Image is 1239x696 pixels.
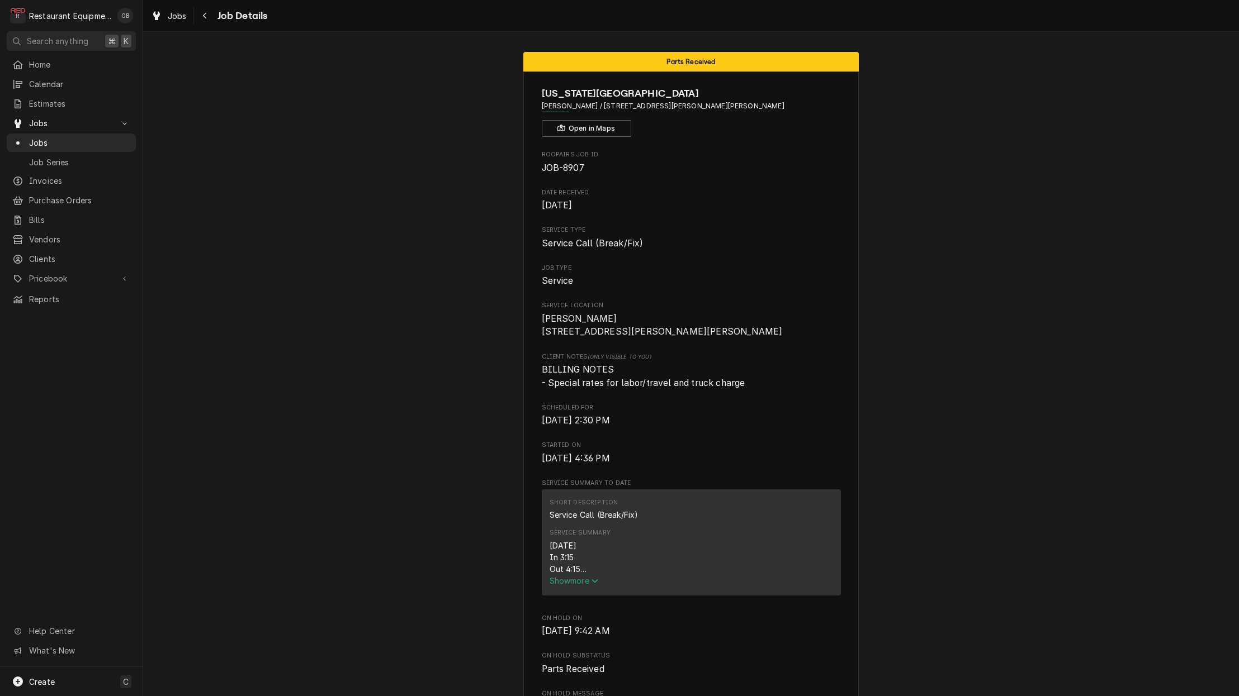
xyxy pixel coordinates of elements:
[7,55,136,74] a: Home
[7,171,136,190] a: Invoices
[108,35,116,47] span: ⌘
[542,614,841,638] div: On Hold On
[29,625,129,637] span: Help Center
[29,645,129,656] span: What's New
[542,452,841,465] span: Started On
[29,293,130,305] span: Reports
[29,273,114,284] span: Pricebook
[168,10,187,22] span: Jobs
[666,58,715,65] span: Parts Received
[29,10,111,22] div: Restaurant Equipment Diagnostics
[542,199,841,212] span: Date Received
[542,188,841,197] span: Date Received
[542,352,841,390] div: [object Object]
[542,662,841,676] span: On Hold SubStatus
[542,301,841,310] span: Service Location
[542,364,745,388] span: BILLING NOTES - Special rates for labor/travel and truck charge
[542,312,841,339] span: Service Location
[542,313,783,337] span: [PERSON_NAME] [STREET_ADDRESS][PERSON_NAME][PERSON_NAME]
[29,214,130,226] span: Bills
[29,59,130,70] span: Home
[29,117,114,129] span: Jobs
[542,489,841,600] div: Service Summary
[542,86,841,101] span: Name
[550,498,618,507] div: Short Description
[29,677,55,687] span: Create
[29,98,130,109] span: Estimates
[10,8,26,23] div: Restaurant Equipment Diagnostics's Avatar
[29,137,130,149] span: Jobs
[542,614,841,623] span: On Hold On
[29,233,130,245] span: Vendors
[542,120,631,137] button: Open in Maps
[542,274,841,288] span: Job Type
[542,264,841,288] div: Job Type
[542,275,574,286] span: Service
[542,453,610,464] span: [DATE] 4:36 PM
[7,94,136,113] a: Estimates
[7,230,136,249] a: Vendors
[542,479,841,488] span: Service Summary To Date
[7,622,136,640] a: Go to Help Center
[10,8,26,23] div: R
[146,7,191,25] a: Jobs
[550,509,639,521] div: Service Call (Break/Fix)
[542,200,573,211] span: [DATE]
[542,403,841,427] div: Scheduled For
[29,194,130,206] span: Purchase Orders
[542,150,841,159] span: Roopairs Job ID
[542,226,841,250] div: Service Type
[542,415,610,426] span: [DATE] 2:30 PM
[542,414,841,427] span: Scheduled For
[542,163,584,173] span: JOB-8907
[29,156,130,168] span: Job Series
[550,575,833,587] button: Showmore
[542,150,841,174] div: Roopairs Job ID
[550,528,611,537] div: Service Summary
[550,576,599,585] span: Show more
[7,211,136,229] a: Bills
[550,540,833,575] div: [DATE] In 3:15 Out 4:15 Tk107 Cold well on the line: Found that the power button on the temperatu...
[542,101,841,111] span: Address
[117,8,133,23] div: Gary Beaver's Avatar
[7,191,136,209] a: Purchase Orders
[542,441,841,465] div: Started On
[27,35,88,47] span: Search anything
[542,188,841,212] div: Date Received
[7,114,136,132] a: Go to Jobs
[542,161,841,175] span: Roopairs Job ID
[29,78,130,90] span: Calendar
[117,8,133,23] div: GB
[7,269,136,288] a: Go to Pricebook
[542,626,610,636] span: [DATE] 9:42 AM
[196,7,214,25] button: Navigate back
[542,651,841,675] div: On Hold SubStatus
[542,441,841,450] span: Started On
[542,625,841,638] span: On Hold On
[123,676,129,688] span: C
[214,8,268,23] span: Job Details
[7,31,136,51] button: Search anything⌘K
[7,75,136,93] a: Calendar
[542,301,841,339] div: Service Location
[29,253,130,265] span: Clients
[542,238,644,249] span: Service Call (Break/Fix)
[542,479,841,600] div: Service Summary To Date
[542,664,604,674] span: Parts Received
[7,641,136,660] a: Go to What's New
[7,290,136,308] a: Reports
[542,651,841,660] span: On Hold SubStatus
[588,354,651,360] span: (Only Visible to You)
[542,237,841,250] span: Service Type
[542,264,841,273] span: Job Type
[29,175,130,187] span: Invoices
[523,52,859,71] div: Status
[124,35,129,47] span: K
[542,226,841,235] span: Service Type
[7,134,136,152] a: Jobs
[542,86,841,137] div: Client Information
[7,250,136,268] a: Clients
[542,363,841,389] span: [object Object]
[542,352,841,361] span: Client Notes
[542,403,841,412] span: Scheduled For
